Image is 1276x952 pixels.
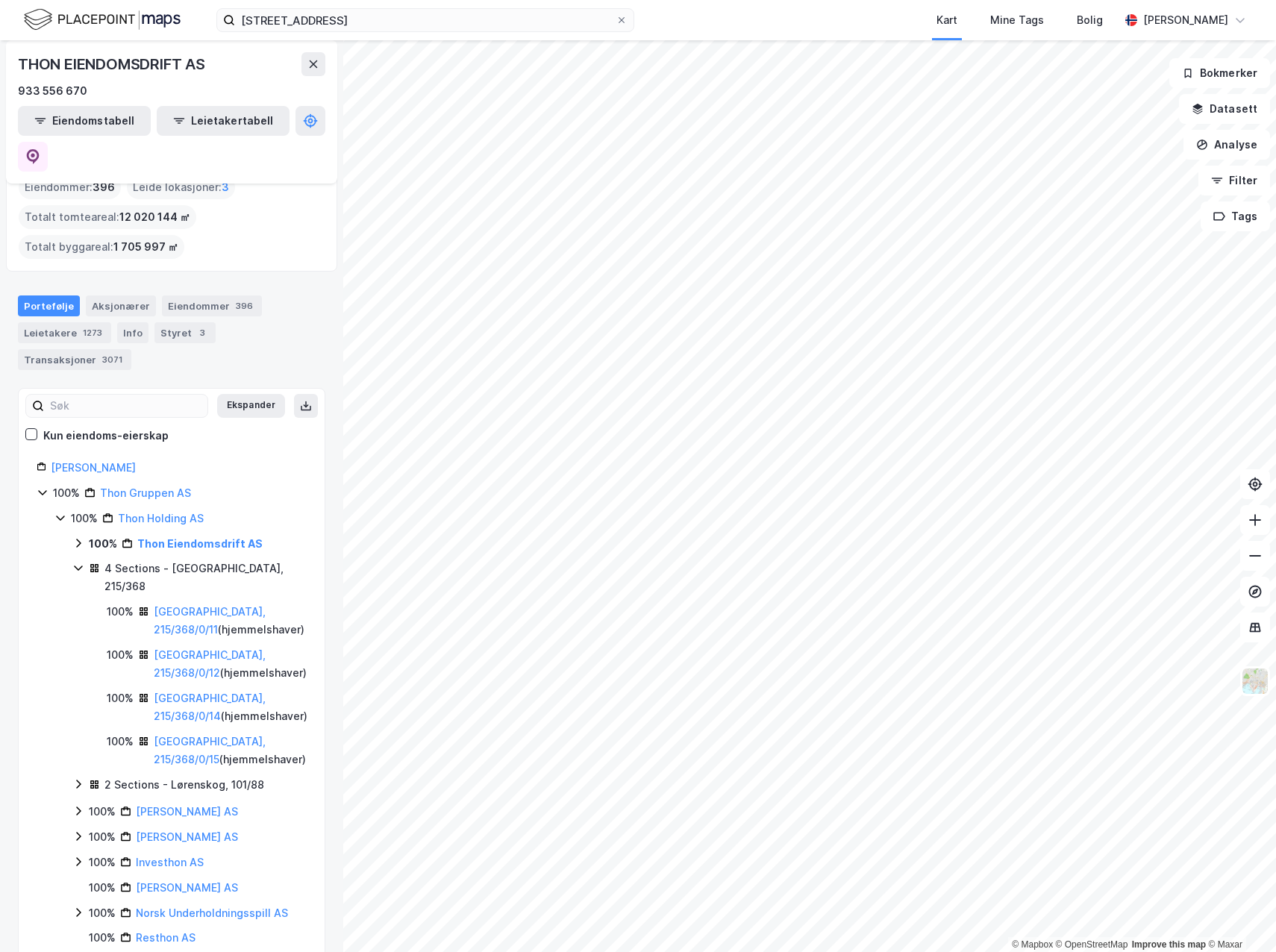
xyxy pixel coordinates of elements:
[104,560,307,595] div: 4 Sections - [GEOGRAPHIC_DATA], 215/368
[18,82,87,100] div: 933 556 670
[71,510,98,527] div: 100%
[1077,11,1103,29] div: Bolig
[136,856,204,868] a: Investhon AS
[107,689,134,707] div: 100%
[235,9,616,31] input: Søk på adresse, matrikkel, gårdeiere, leietakere eller personer
[154,605,266,636] a: [GEOGRAPHIC_DATA], 215/368/0/11
[99,352,125,367] div: 3071
[18,349,131,370] div: Transaksjoner
[222,178,229,196] span: 3
[89,929,116,947] div: 100%
[136,830,238,843] a: [PERSON_NAME] AS
[89,854,116,871] div: 100%
[107,603,134,621] div: 100%
[1169,58,1270,88] button: Bokmerker
[19,235,184,259] div: Totalt byggareal :
[19,205,196,229] div: Totalt tomteareal :
[89,535,117,553] div: 100%
[19,175,121,199] div: Eiendommer :
[154,603,307,639] div: ( hjemmelshaver )
[1056,939,1128,950] a: OpenStreetMap
[154,646,307,682] div: ( hjemmelshaver )
[1183,130,1270,160] button: Analyse
[53,484,80,502] div: 100%
[936,11,957,29] div: Kart
[154,648,266,679] a: [GEOGRAPHIC_DATA], 215/368/0/12
[104,776,264,794] div: 2 Sections - Lørenskog, 101/88
[86,295,156,316] div: Aksjonærer
[990,11,1044,29] div: Mine Tags
[18,295,80,316] div: Portefølje
[195,325,210,340] div: 3
[107,646,134,664] div: 100%
[136,881,238,894] a: [PERSON_NAME] AS
[18,52,208,76] div: THON EIENDOMSDRIFT AS
[89,803,116,821] div: 100%
[1143,11,1228,29] div: [PERSON_NAME]
[119,208,190,226] span: 12 020 144 ㎡
[157,106,290,136] button: Leietakertabell
[1201,201,1270,231] button: Tags
[127,175,235,199] div: Leide lokasjoner :
[1241,667,1269,695] img: Z
[233,298,256,313] div: 396
[117,322,148,343] div: Info
[18,322,111,343] div: Leietakere
[217,394,285,418] button: Ekspander
[1179,94,1270,124] button: Datasett
[44,395,207,417] input: Søk
[93,178,115,196] span: 396
[89,904,116,922] div: 100%
[136,906,288,919] a: Norsk Underholdningsspill AS
[118,512,204,524] a: Thon Holding AS
[154,322,216,343] div: Styret
[51,461,136,474] a: [PERSON_NAME]
[162,295,262,316] div: Eiendommer
[1198,166,1270,195] button: Filter
[154,735,266,765] a: [GEOGRAPHIC_DATA], 215/368/0/15
[89,879,116,897] div: 100%
[137,537,263,550] a: Thon Eiendomsdrift AS
[80,325,105,340] div: 1273
[89,828,116,846] div: 100%
[154,689,307,725] div: ( hjemmelshaver )
[24,7,181,33] img: logo.f888ab2527a4732fd821a326f86c7f29.svg
[107,733,134,751] div: 100%
[136,805,238,818] a: [PERSON_NAME] AS
[113,238,178,256] span: 1 705 997 ㎡
[136,931,196,944] a: Resthon AS
[1201,880,1276,952] div: Kontrollprogram for chat
[18,106,151,136] button: Eiendomstabell
[43,427,169,445] div: Kun eiendoms-eierskap
[1132,939,1206,950] a: Improve this map
[100,486,191,499] a: Thon Gruppen AS
[154,692,266,722] a: [GEOGRAPHIC_DATA], 215/368/0/14
[1012,939,1053,950] a: Mapbox
[1201,880,1276,952] iframe: Chat Widget
[154,733,307,768] div: ( hjemmelshaver )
